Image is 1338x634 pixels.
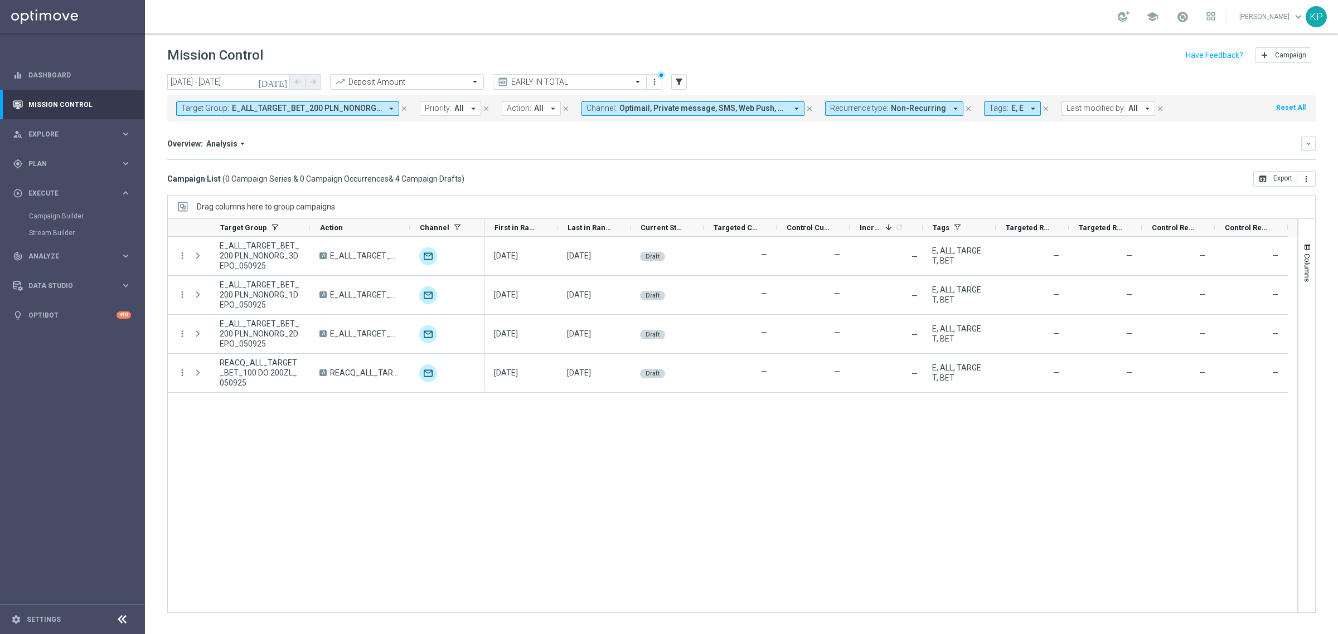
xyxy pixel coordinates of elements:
div: Press SPACE to select this row. [168,237,484,276]
span: A [319,252,327,259]
span: — [1053,329,1059,338]
i: close [1156,105,1164,113]
i: close [562,105,570,113]
colored-tag: Draft [640,251,665,261]
colored-tag: Draft [640,368,665,378]
button: [DATE] [256,74,290,91]
div: Mission Control [13,90,131,119]
i: filter_alt [674,77,684,87]
span: Increase [860,223,881,232]
span: Draft [646,253,660,260]
div: 05 Sep 2025, Friday [494,251,518,261]
i: more_vert [177,329,187,339]
a: [PERSON_NAME]keyboard_arrow_down [1238,8,1306,25]
span: — [1272,290,1278,299]
span: E_ALL_TARGET_BET_200 PLN_NONORG_2DEPO_050925 [330,329,400,339]
span: Control Response Rate [1225,223,1269,232]
button: Recurrence type: Non-Recurring arrow_drop_down [825,101,963,116]
span: Recurrence type: [830,104,888,113]
button: Target Group: E_ALL_TARGET_BET_200 PLN_NONORG_1DEPO_050925, E_ALL_TARGET_BET_200 PLN_NONORG_2DEPO... [176,101,399,116]
span: Calculate column [893,221,904,233]
i: preview [497,76,508,87]
button: close [1155,103,1165,115]
span: ( [222,174,225,184]
span: — [912,291,918,300]
button: more_vert [177,290,187,300]
button: play_circle_outline Execute keyboard_arrow_right [12,189,132,198]
button: Mission Control [12,100,132,109]
button: Reset All [1275,101,1307,114]
div: 05 Sep 2025, Friday [567,368,591,378]
a: Dashboard [28,60,131,90]
button: close [963,103,973,115]
i: close [1042,105,1050,113]
div: Optibot [13,300,131,330]
i: more_vert [177,368,187,378]
i: arrow_drop_down [792,104,802,114]
span: Draft [646,292,660,299]
div: Press SPACE to select this row. [484,237,1288,276]
span: — [1199,290,1205,299]
ng-select: Deposit Amount [330,74,484,90]
div: 05 Sep 2025, Friday [494,290,518,300]
button: keyboard_arrow_down [1301,136,1316,151]
div: There are unsaved changes [657,71,665,79]
i: [DATE] [258,77,288,87]
button: more_vert [649,75,660,89]
button: open_in_browser Export [1253,171,1297,187]
label: — [834,367,840,377]
i: arrow_drop_down [951,104,961,114]
button: track_changes Analyze keyboard_arrow_right [12,252,132,261]
i: arrow_drop_down [1142,104,1152,114]
img: Optimail [419,286,437,304]
span: — [1199,368,1205,377]
i: close [400,105,408,113]
span: A [319,291,327,298]
i: arrow_forward [309,78,317,86]
div: Execute [13,188,120,198]
i: arrow_back [294,78,302,86]
span: A [319,369,327,376]
span: REACQ_ALL_TARGET_BET_100 DO 200ZL_050925 [330,368,400,378]
div: Data Studio keyboard_arrow_right [12,281,132,290]
span: All [454,104,464,113]
span: Current Status [641,223,685,232]
ng-select: EARLY IN TOTAL [493,74,647,90]
div: equalizer Dashboard [12,71,132,80]
i: arrow_drop_down [1028,104,1038,114]
span: E, ALL, TARGET, BET [932,363,986,383]
span: E_ALL_TARGET_BET_200 PLN_NONORG_3DEPO_050925 [330,251,400,261]
span: 0 Campaign Series & 0 Campaign Occurrences [225,174,389,184]
label: — [761,250,767,260]
div: Press SPACE to select this row. [484,315,1288,354]
div: Data Studio [13,281,120,291]
div: Press SPACE to select this row. [168,276,484,315]
i: close [964,105,972,113]
i: arrow_drop_down [468,104,478,114]
button: more_vert [1297,171,1316,187]
button: Priority: All arrow_drop_down [420,101,481,116]
i: lightbulb [13,310,23,320]
h3: Campaign List [167,174,464,184]
i: keyboard_arrow_right [120,251,131,261]
span: 4 Campaign Drafts [395,174,462,184]
label: — [761,328,767,338]
a: Stream Builder [29,228,116,237]
span: Targeted Response Rate [1079,223,1123,232]
div: Press SPACE to select this row. [484,276,1288,315]
span: keyboard_arrow_down [1292,11,1305,23]
div: Dashboard [13,60,131,90]
span: E_ALL_TARGET_BET_200 PLN_NONORG_1DEPO_050925 [330,290,400,300]
button: person_search Explore keyboard_arrow_right [12,130,132,139]
i: person_search [13,129,23,139]
div: Stream Builder [29,225,144,241]
img: Optimail [419,325,437,343]
div: Plan [13,159,120,169]
span: First in Range [495,223,539,232]
label: — [834,250,840,260]
a: Settings [27,616,61,623]
i: more_vert [177,251,187,261]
